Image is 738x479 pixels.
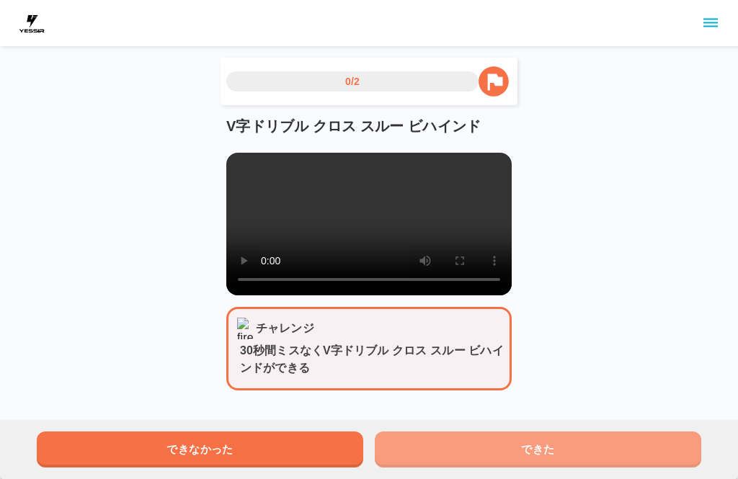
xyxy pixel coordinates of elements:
p: チャレンジ [256,320,314,337]
button: sidemenu [698,11,723,35]
h6: V字ドリブル クロス スルー ビハインド [226,117,512,135]
button: できなかった [37,431,363,467]
p: 0/2 [345,74,360,89]
img: fire_icon [237,318,253,339]
img: dummy [17,9,46,37]
p: 30秒間ミスなくV字ドリブル クロス スルー ビハインドができる [240,342,504,377]
button: できた [375,431,701,467]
